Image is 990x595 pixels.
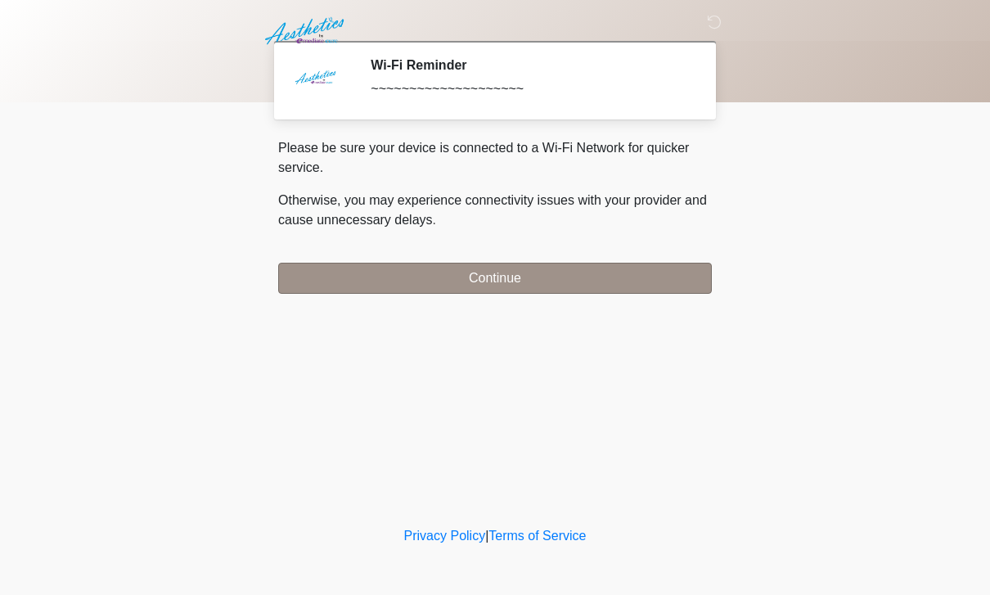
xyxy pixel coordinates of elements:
[371,57,687,73] h2: Wi-Fi Reminder
[488,529,586,543] a: Terms of Service
[290,57,340,106] img: Agent Avatar
[278,138,712,178] p: Please be sure your device is connected to a Wi-Fi Network for quicker service.
[404,529,486,543] a: Privacy Policy
[433,213,436,227] span: .
[278,191,712,230] p: Otherwise, you may experience connectivity issues with your provider and cause unnecessary delays
[371,79,687,99] div: ~~~~~~~~~~~~~~~~~~~~
[278,263,712,294] button: Continue
[485,529,488,543] a: |
[262,12,351,50] img: Aesthetics by Emediate Cure Logo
